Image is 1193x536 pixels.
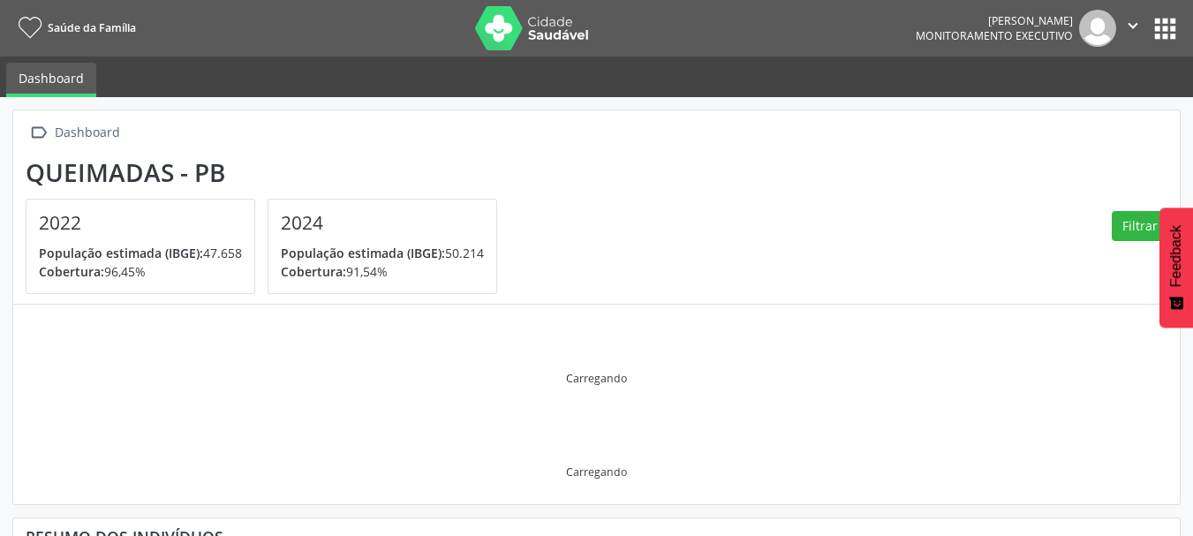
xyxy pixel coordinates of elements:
[1116,10,1150,47] button: 
[566,464,627,479] div: Carregando
[12,13,136,42] a: Saúde da Família
[48,20,136,35] span: Saúde da Família
[39,212,242,234] h4: 2022
[26,120,51,146] i: 
[26,158,510,187] div: Queimadas - PB
[26,120,123,146] a:  Dashboard
[281,244,484,262] p: 50.214
[1079,10,1116,47] img: img
[916,13,1073,28] div: [PERSON_NAME]
[1150,13,1181,44] button: apps
[1168,225,1184,287] span: Feedback
[39,263,104,280] span: Cobertura:
[566,371,627,386] div: Carregando
[916,28,1073,43] span: Monitoramento Executivo
[281,262,484,281] p: 91,54%
[281,263,346,280] span: Cobertura:
[39,262,242,281] p: 96,45%
[51,120,123,146] div: Dashboard
[39,244,242,262] p: 47.658
[6,63,96,97] a: Dashboard
[1112,211,1167,241] button: Filtrar
[281,212,484,234] h4: 2024
[1159,208,1193,328] button: Feedback - Mostrar pesquisa
[1123,16,1143,35] i: 
[39,245,203,261] span: População estimada (IBGE):
[281,245,445,261] span: População estimada (IBGE):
